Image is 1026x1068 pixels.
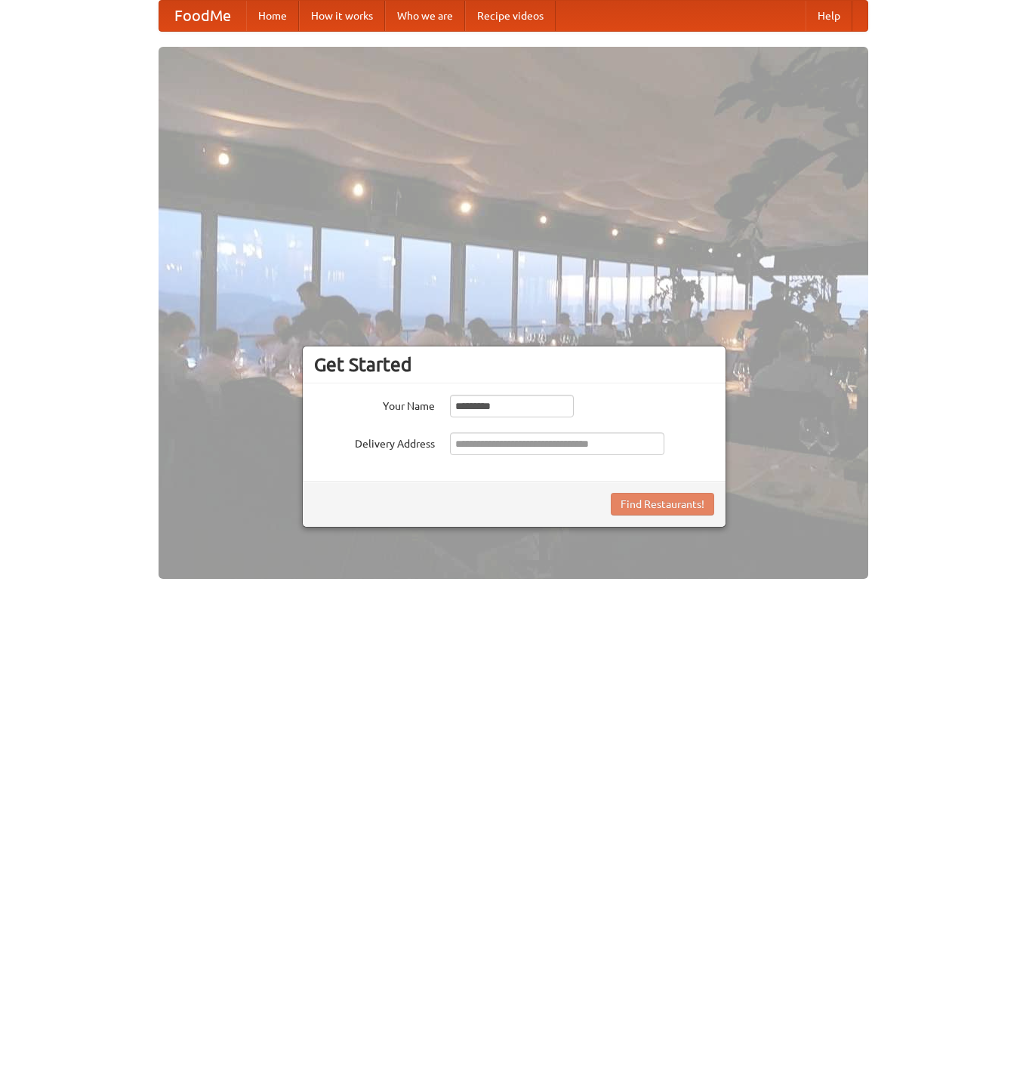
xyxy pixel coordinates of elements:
[314,395,435,414] label: Your Name
[385,1,465,31] a: Who we are
[314,353,714,376] h3: Get Started
[465,1,556,31] a: Recipe videos
[611,493,714,516] button: Find Restaurants!
[159,1,246,31] a: FoodMe
[806,1,852,31] a: Help
[246,1,299,31] a: Home
[299,1,385,31] a: How it works
[314,432,435,451] label: Delivery Address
